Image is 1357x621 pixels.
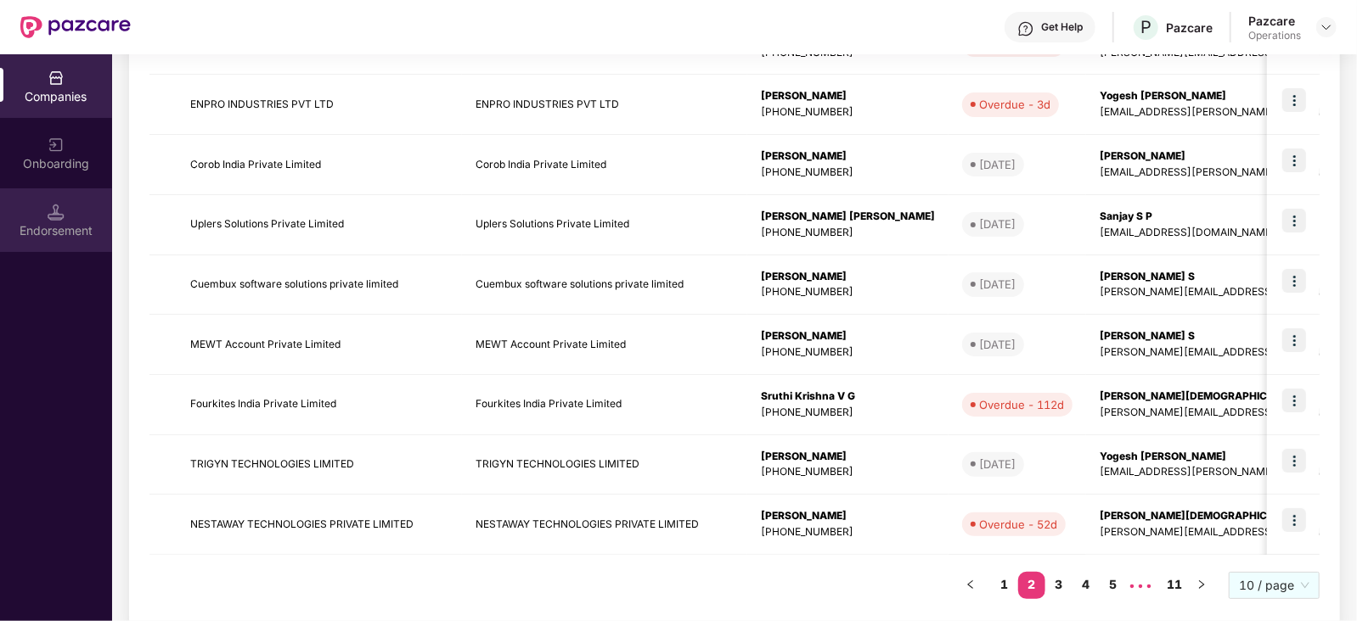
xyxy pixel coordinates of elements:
[1282,88,1306,112] img: icon
[48,204,65,221] img: svg+xml;base64,PHN2ZyB3aWR0aD0iMTQuNSIgaGVpZ2h0PSIxNC41IiB2aWV3Qm94PSIwIDAgMTYgMTYiIGZpbGw9Im5vbm...
[1127,572,1154,599] li: Next 5 Pages
[761,464,935,480] div: [PHONE_NUMBER]
[979,396,1064,413] div: Overdue - 112d
[1073,572,1100,599] li: 4
[979,516,1057,533] div: Overdue - 52d
[462,195,747,255] td: Uplers Solutions Private Limited
[1320,20,1333,34] img: svg+xml;base64,PHN2ZyBpZD0iRHJvcGRvd24tMzJ4MzIiIHhtbG5zPSJodHRwOi8vd3d3LnczLm9yZy8yMDAwL3N2ZyIgd2...
[979,156,1016,173] div: [DATE]
[991,572,1018,599] li: 1
[761,449,935,465] div: [PERSON_NAME]
[177,315,462,375] td: MEWT Account Private Limited
[1045,572,1073,599] li: 3
[177,255,462,316] td: Cuembux software solutions private limited
[1161,572,1188,597] a: 11
[979,456,1016,473] div: [DATE]
[1248,29,1301,42] div: Operations
[1282,269,1306,293] img: icon
[1073,572,1100,597] a: 4
[957,572,984,599] button: left
[761,209,935,225] div: [PERSON_NAME] [PERSON_NAME]
[1161,572,1188,599] li: 11
[1282,508,1306,532] img: icon
[1041,20,1083,34] div: Get Help
[761,148,935,165] div: [PERSON_NAME]
[761,225,935,241] div: [PHONE_NUMBER]
[979,96,1050,113] div: Overdue - 3d
[1140,17,1151,37] span: P
[979,336,1016,353] div: [DATE]
[1100,572,1127,599] li: 5
[1166,20,1213,36] div: Pazcare
[761,284,935,300] div: [PHONE_NUMBER]
[761,269,935,285] div: [PERSON_NAME]
[761,508,935,524] div: [PERSON_NAME]
[1282,449,1306,473] img: icon
[1188,572,1215,599] li: Next Page
[1188,572,1215,599] button: right
[48,70,65,87] img: svg+xml;base64,PHN2ZyBpZD0iQ29tcGFuaWVzIiB4bWxucz0iaHR0cDovL3d3dy53My5vcmcvMjAwMC9zdmciIHdpZHRoPS...
[1282,328,1306,352] img: icon
[20,16,131,38] img: New Pazcare Logo
[761,88,935,104] div: [PERSON_NAME]
[761,344,935,361] div: [PHONE_NUMBER]
[462,375,747,435] td: Fourkites India Private Limited
[1018,572,1045,599] li: 2
[761,389,935,405] div: Sruthi Krishna V G
[462,135,747,195] td: Corob India Private Limited
[1045,572,1073,597] a: 3
[1018,572,1045,597] a: 2
[1282,148,1306,172] img: icon
[761,104,935,120] div: [PHONE_NUMBER]
[1282,209,1306,232] img: icon
[761,165,935,181] div: [PHONE_NUMBER]
[462,315,747,375] td: MEWT Account Private Limited
[991,572,1018,597] a: 1
[979,215,1016,232] div: [DATE]
[979,276,1016,293] div: [DATE]
[761,328,935,344] div: [PERSON_NAME]
[177,195,462,255] td: Uplers Solutions Private Limited
[761,524,935,540] div: [PHONE_NUMBER]
[1100,572,1127,597] a: 5
[177,495,462,555] td: NESTAWAY TECHNOLOGIES PRIVATE LIMITED
[462,75,747,135] td: ENPRO INDUSTRIES PVT LTD
[957,572,984,599] li: Previous Page
[966,579,976,590] span: left
[48,137,65,154] img: svg+xml;base64,PHN2ZyB3aWR0aD0iMjAiIGhlaWdodD0iMjAiIHZpZXdCb3g9IjAgMCAyMCAyMCIgZmlsbD0ibm9uZSIgeG...
[462,435,747,495] td: TRIGYN TECHNOLOGIES LIMITED
[462,495,747,555] td: NESTAWAY TECHNOLOGIES PRIVATE LIMITED
[177,75,462,135] td: ENPRO INDUSTRIES PVT LTD
[1229,572,1320,599] div: Page Size
[1127,572,1154,599] span: •••
[177,435,462,495] td: TRIGYN TECHNOLOGIES LIMITED
[1197,579,1207,590] span: right
[177,375,462,435] td: Fourkites India Private Limited
[1282,389,1306,412] img: icon
[1248,13,1301,29] div: Pazcare
[761,405,935,421] div: [PHONE_NUMBER]
[1017,20,1034,37] img: svg+xml;base64,PHN2ZyBpZD0iSGVscC0zMngzMiIgeG1sbnM9Imh0dHA6Ly93d3cudzMub3JnLzIwMDAvc3ZnIiB3aWR0aD...
[177,135,462,195] td: Corob India Private Limited
[462,255,747,316] td: Cuembux software solutions private limited
[1239,573,1309,598] span: 10 / page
